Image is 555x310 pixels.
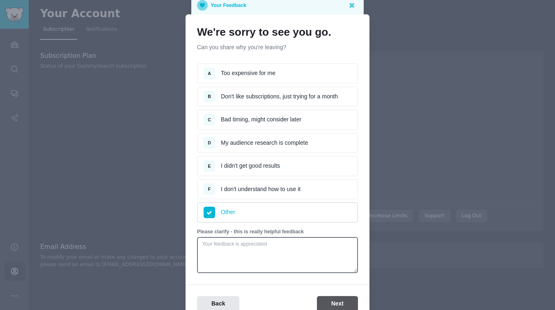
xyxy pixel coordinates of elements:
span: B [208,94,211,99]
span: D [208,140,211,145]
h1: We're sorry to see you go. [197,26,358,39]
p: Please clarify - this is really helpful feedback [197,228,358,236]
span: A [208,71,211,76]
p: Can you share why you're leaving? [197,43,358,52]
span: E [208,164,211,169]
span: F [208,187,211,191]
span: C [208,117,211,122]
